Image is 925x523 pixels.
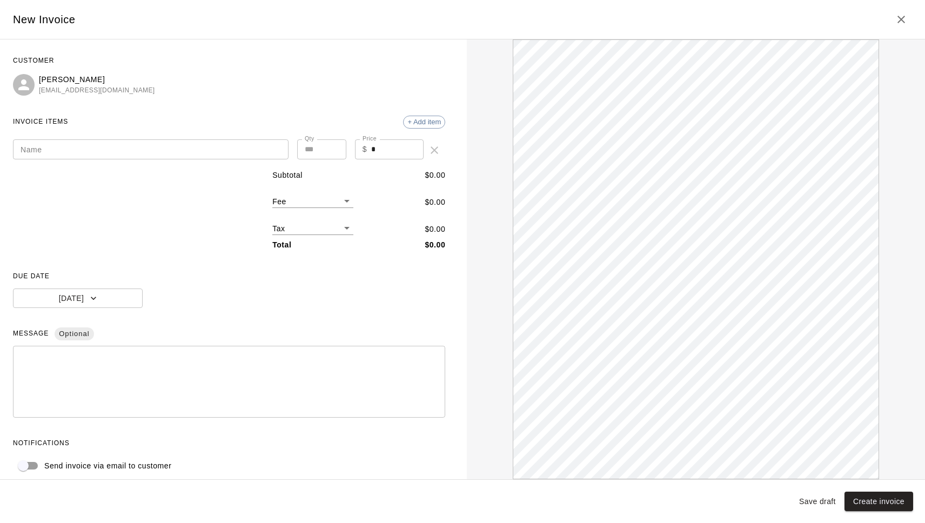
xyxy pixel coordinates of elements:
button: Create invoice [844,492,913,512]
button: Close [890,9,912,30]
span: CUSTOMER [13,52,445,70]
span: DUE DATE [13,268,445,285]
p: $ 0.00 [425,197,445,208]
span: [EMAIL_ADDRESS][DOMAIN_NAME] [39,85,155,96]
span: NOTIFICATIONS [13,435,445,452]
p: [PERSON_NAME] [39,74,155,85]
p: $ [363,144,367,155]
p: Subtotal [272,170,303,181]
h5: New Invoice [13,12,76,27]
p: $ 0.00 [425,224,445,235]
button: Save draft [795,492,840,512]
span: + Add item [404,118,445,126]
label: Qty [305,135,314,143]
span: INVOICE ITEMS [13,113,68,131]
span: Optional [55,325,93,344]
label: Price [363,135,377,143]
p: $ 0.00 [425,170,445,181]
span: MESSAGE [13,325,445,343]
div: + Add item [403,116,445,129]
button: [DATE] [13,289,143,309]
b: $ 0.00 [425,240,445,249]
p: Send invoice via email to customer [44,460,171,472]
b: Total [272,240,291,249]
